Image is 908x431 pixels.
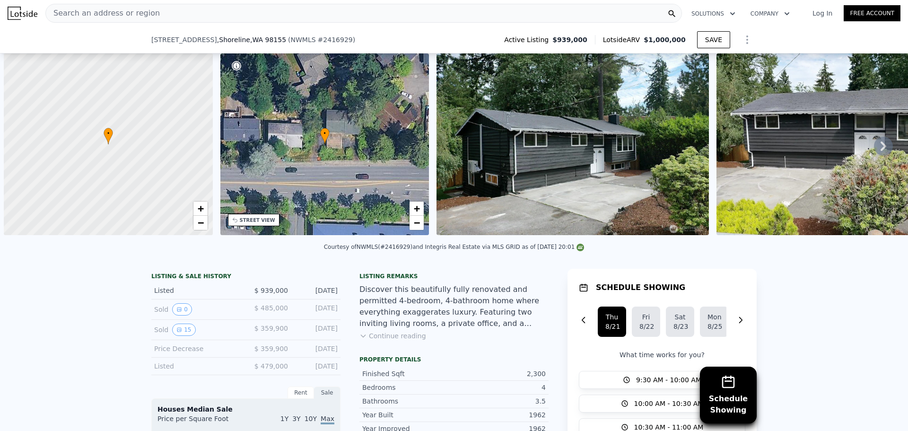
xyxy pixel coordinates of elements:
span: 9:30 AM - 10:00 AM [636,375,701,385]
div: Discover this beautifully fully renovated and permitted 4-bedroom, 4-bathroom home where everythi... [359,284,549,329]
div: 3.5 [454,396,546,406]
p: What time works for you? [579,350,745,360]
button: SAVE [697,31,730,48]
span: 10:00 AM - 10:30 AM [634,399,704,408]
div: Houses Median Sale [157,405,334,414]
span: Lotside ARV [603,35,644,44]
div: Sold [154,324,238,336]
div: 8/25 [707,322,721,331]
a: Zoom in [193,202,208,216]
div: Listed [154,361,238,371]
button: Mon8/25 [700,307,728,337]
div: LISTING & SALE HISTORY [151,273,340,282]
span: Max [321,415,334,424]
span: Active Listing [504,35,552,44]
span: − [197,217,203,229]
button: 10:00 AM - 10:30 AM [579,395,745,413]
div: [DATE] [296,324,338,336]
span: $ 479,000 [254,362,288,370]
div: 8/22 [639,322,653,331]
span: NWMLS [291,36,316,44]
span: • [320,129,330,138]
span: # 2416929 [318,36,353,44]
span: $ 485,000 [254,304,288,312]
div: [DATE] [296,286,338,295]
button: Continue reading [359,331,426,341]
div: Sold [154,303,238,316]
span: • [104,129,113,138]
span: $939,000 [552,35,587,44]
a: Zoom in [410,202,424,216]
div: [DATE] [296,303,338,316]
span: $ 939,000 [254,287,288,294]
div: Listed [154,286,238,295]
div: Sale [314,387,340,399]
img: Lotside [8,7,37,20]
a: Log In [801,9,844,18]
button: View historical data [172,324,195,336]
div: [DATE] [296,344,338,353]
div: Rent [288,387,314,399]
div: Mon [707,312,721,322]
span: [STREET_ADDRESS] [151,35,217,44]
span: $ 359,900 [254,325,288,332]
div: Bathrooms [362,396,454,406]
div: Listing remarks [359,273,549,280]
div: Price per Square Foot [157,414,246,429]
div: STREET VIEW [240,217,275,224]
div: 2,300 [454,369,546,378]
a: Zoom out [193,216,208,230]
span: $ 359,900 [254,345,288,352]
div: Bedrooms [362,383,454,392]
div: Sat [673,312,687,322]
button: Sat8/23 [666,307,694,337]
img: Sale: 167424599 Parcel: 98564725 [437,53,709,235]
div: Price Decrease [154,344,238,353]
span: $1,000,000 [644,36,686,44]
button: Solutions [684,5,743,22]
div: Property details [359,356,549,363]
button: Fri8/22 [632,307,660,337]
button: Show Options [738,30,757,49]
button: Company [743,5,797,22]
div: Thu [605,312,619,322]
span: 10Y [305,415,317,422]
div: 4 [454,383,546,392]
span: , WA 98155 [250,36,286,44]
span: 3Y [292,415,300,422]
div: Fri [639,312,653,322]
a: Zoom out [410,216,424,230]
div: Courtesy of NWMLS (#2416929) and Integris Real Estate via MLS GRID as of [DATE] 20:01 [324,244,585,250]
button: 9:30 AM - 10:00 AM [579,371,745,389]
span: 1Y [280,415,288,422]
button: View historical data [172,303,192,316]
div: [DATE] [296,361,338,371]
img: NWMLS Logo [576,244,584,251]
h1: SCHEDULE SHOWING [596,282,685,293]
div: • [104,128,113,144]
div: 8/21 [605,322,619,331]
div: 1962 [454,410,546,420]
span: − [414,217,420,229]
button: ScheduleShowing [700,367,757,423]
span: Search an address or region [46,8,160,19]
button: Thu8/21 [598,307,626,337]
div: Year Built [362,410,454,420]
a: Free Account [844,5,900,21]
div: Finished Sqft [362,369,454,378]
div: • [320,128,330,144]
span: , Shoreline [217,35,286,44]
span: + [414,202,420,214]
span: + [197,202,203,214]
div: ( ) [288,35,355,44]
div: 8/23 [673,322,687,331]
